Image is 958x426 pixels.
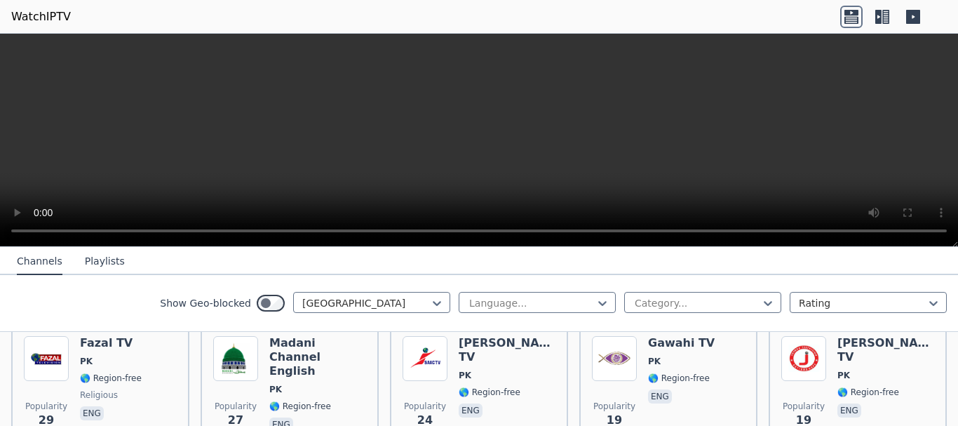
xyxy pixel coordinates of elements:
button: Playlists [85,248,125,275]
span: PK [459,370,471,381]
button: Channels [17,248,62,275]
h6: Fazal TV [80,336,142,350]
span: 🌎 Region-free [269,401,331,412]
span: Popularity [25,401,67,412]
h6: Madani Channel English [269,336,366,378]
p: eng [459,404,483,418]
img: Madani Channel English [213,336,258,381]
span: Popularity [215,401,257,412]
a: WatchIPTV [11,8,71,25]
span: Popularity [404,401,446,412]
h6: [PERSON_NAME] TV [837,336,934,364]
span: 🌎 Region-free [648,373,710,384]
span: 🌎 Region-free [459,387,520,398]
span: PK [837,370,850,381]
span: Popularity [783,401,825,412]
p: eng [837,404,861,418]
span: PK [269,384,282,395]
span: PK [80,356,93,367]
span: Popularity [593,401,635,412]
p: eng [648,390,672,404]
h6: Gawahi TV [648,336,715,350]
img: Fazal TV [24,336,69,381]
span: religious [80,390,118,401]
img: Gawahi TV [592,336,637,381]
h6: [PERSON_NAME] TV [459,336,555,364]
label: Show Geo-blocked [160,296,251,310]
span: 🌎 Region-free [80,373,142,384]
img: Joshua TV [781,336,826,381]
span: 🌎 Region-free [837,387,899,398]
p: eng [80,406,104,420]
span: PK [648,356,661,367]
img: Isaac TV [403,336,447,381]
